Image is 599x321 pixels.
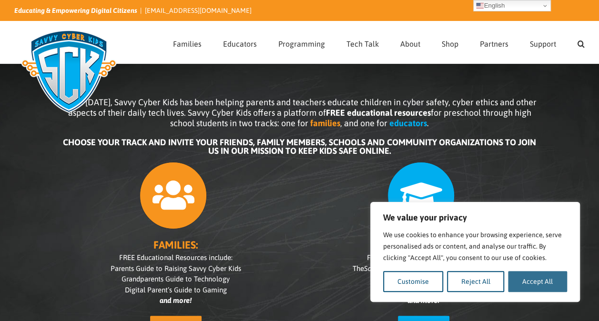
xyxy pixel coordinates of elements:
[173,40,202,48] span: Families
[480,21,508,63] a: Partners
[223,40,257,48] span: Educators
[122,275,230,283] span: Grandparents Guide to Technology
[63,137,536,156] b: CHOOSE YOUR TRACK AND INVITE YOUR FRIENDS, FAMILY MEMBERS, SCHOOLS AND COMMUNITY ORGANIZATIONS TO...
[340,118,387,128] span: , and one for
[427,118,429,128] span: .
[508,271,567,292] button: Accept All
[400,21,420,63] a: About
[389,118,427,128] b: educators
[353,264,495,272] span: The Teacher’s Packs
[173,21,202,63] a: Families
[480,40,508,48] span: Partners
[447,271,505,292] button: Reject All
[153,239,198,251] b: FAMILIES:
[14,24,123,119] img: Savvy Cyber Kids Logo
[111,264,241,272] span: Parents Guide to Raising Savvy Cyber Kids
[125,286,227,294] span: Digital Parent’s Guide to Gaming
[400,40,420,48] span: About
[442,21,458,63] a: Shop
[310,118,340,128] b: families
[326,108,431,118] b: FREE educational resources
[173,21,585,63] nav: Main Menu
[364,264,446,272] i: Savvy Cyber Kids at Home
[278,40,325,48] span: Programming
[160,296,192,304] i: and more!
[476,2,484,10] img: en
[14,7,137,14] i: Educating & Empowering Digital Citizens
[442,40,458,48] span: Shop
[145,7,252,14] a: [EMAIL_ADDRESS][DOMAIN_NAME]
[383,271,443,292] button: Customise
[367,253,480,261] span: FREE Educational Resources include:
[346,21,379,63] a: Tech Talk
[346,40,379,48] span: Tech Talk
[278,21,325,63] a: Programming
[63,97,537,128] span: Since [DATE], Savvy Cyber Kids has been helping parents and teachers educate children in cyber sa...
[578,21,585,63] a: Search
[530,21,556,63] a: Support
[530,40,556,48] span: Support
[383,212,567,223] p: We value your privacy
[223,21,257,63] a: Educators
[119,253,233,261] span: FREE Educational Resources include:
[383,229,567,263] p: We use cookies to enhance your browsing experience, serve personalised ads or content, and analys...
